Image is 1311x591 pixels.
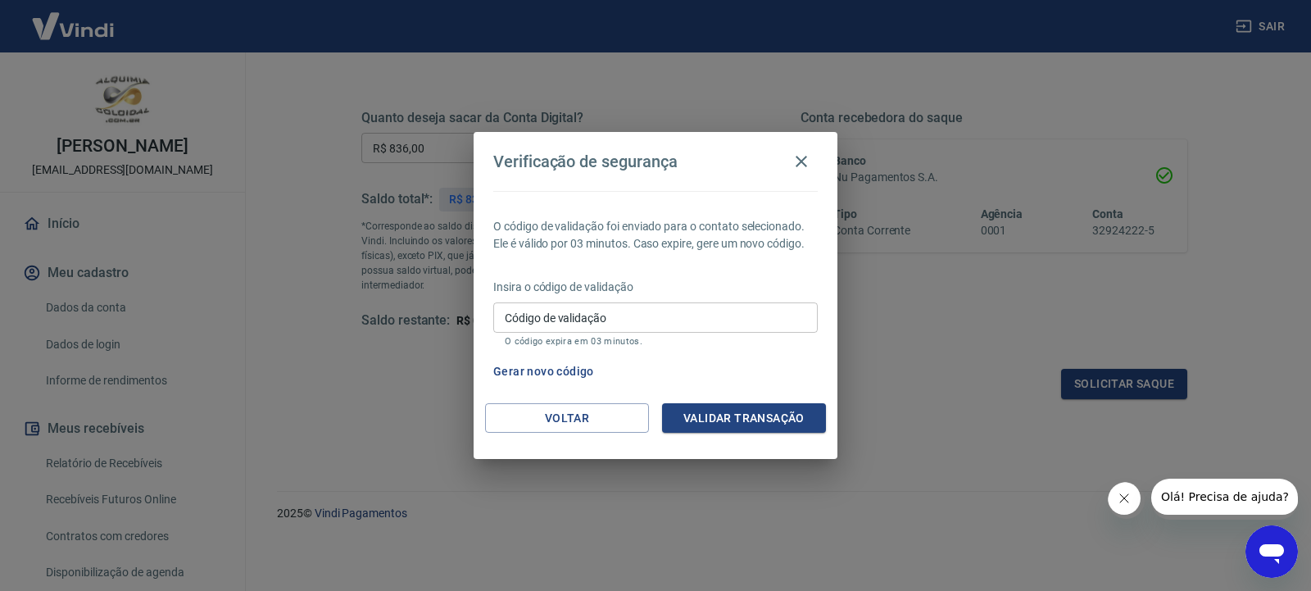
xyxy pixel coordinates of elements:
[493,152,678,171] h4: Verificação de segurança
[493,218,818,252] p: O código de validação foi enviado para o contato selecionado. Ele é válido por 03 minutos. Caso e...
[505,336,806,347] p: O código expira em 03 minutos.
[662,403,826,434] button: Validar transação
[1108,482,1145,519] iframe: Fechar mensagem
[1245,525,1298,578] iframe: Botão para abrir a janela de mensagens
[487,357,601,387] button: Gerar novo código
[485,403,649,434] button: Voltar
[493,279,818,296] p: Insira o código de validação
[1151,479,1298,520] iframe: Mensagem da empresa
